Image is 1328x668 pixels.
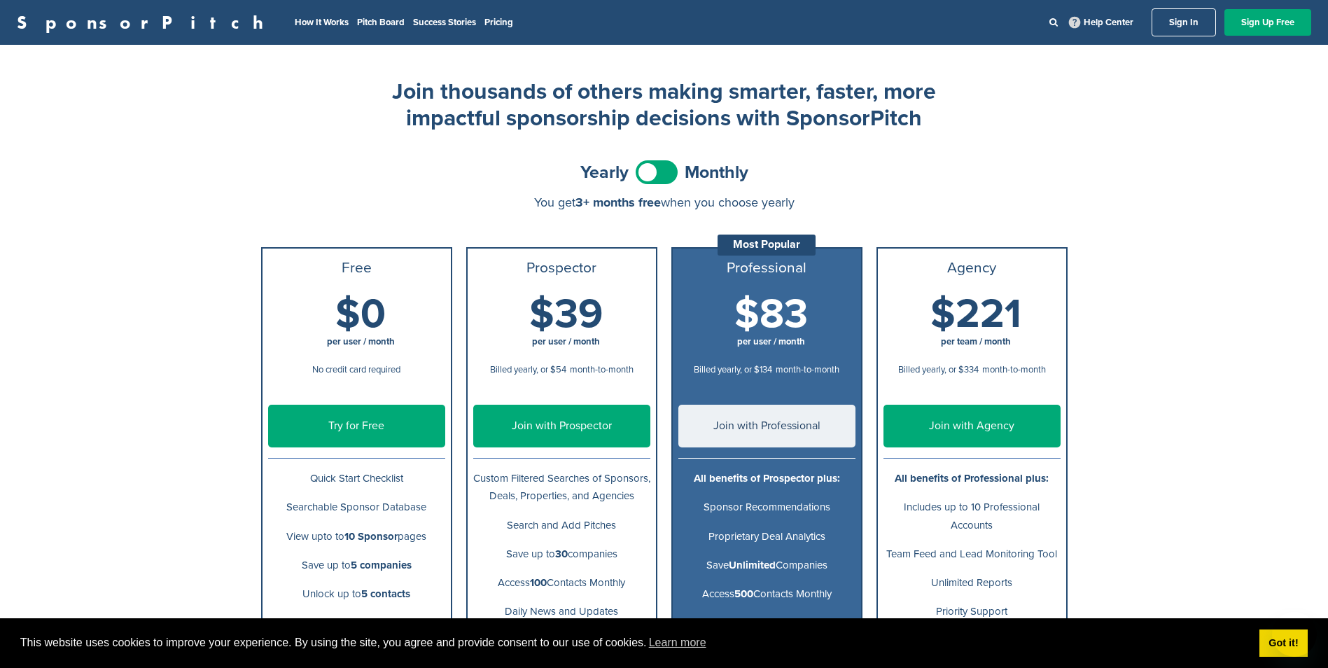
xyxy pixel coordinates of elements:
span: Billed yearly, or $134 [694,364,772,375]
p: Save Companies [678,557,855,574]
a: Pricing [484,17,513,28]
p: Sponsor Recommendations [678,499,855,516]
p: Custom Filtered Searches of Sponsors, Deals, Properties, and Agencies [473,470,650,505]
div: You get when you choose yearly [261,195,1068,209]
span: $221 [930,290,1021,339]
span: $0 [335,290,386,339]
h2: Join thousands of others making smarter, faster, more impactful sponsorship decisions with Sponso... [384,78,944,132]
p: Searchable Sponsor Database [268,499,445,516]
b: 10 Sponsor [344,530,398,543]
a: Pitch Board [357,17,405,28]
a: Help Center [1066,14,1136,31]
span: month-to-month [776,364,839,375]
span: Yearly [580,164,629,181]
h3: Prospector [473,260,650,277]
div: Most Popular [718,235,816,256]
p: Priority Support [883,603,1061,620]
iframe: Button to launch messaging window [1272,612,1317,657]
p: Includes up to 10 Professional Accounts [883,499,1061,534]
span: month-to-month [982,364,1046,375]
p: Contact Management & Export [678,614,855,632]
p: Proprietary Deal Analytics [678,528,855,545]
span: per user / month [327,336,395,347]
p: Quick Start Checklist [268,470,445,487]
span: per user / month [737,336,805,347]
span: $39 [529,290,603,339]
p: Unlimited Reports [883,574,1061,592]
p: Search and Add Pitches [473,517,650,534]
span: Billed yearly, or $54 [490,364,566,375]
a: Sign Up Free [1224,9,1311,36]
a: How It Works [295,17,349,28]
span: per user / month [532,336,600,347]
span: Monthly [685,164,748,181]
h3: Free [268,260,445,277]
a: Try for Free [268,405,445,447]
b: 500 [734,587,753,600]
span: No credit card required [312,364,400,375]
h3: Professional [678,260,855,277]
p: Save up to [268,557,445,574]
b: All benefits of Prospector plus: [694,472,840,485]
p: Access Contacts Monthly [473,574,650,592]
b: 100 [530,576,547,589]
a: Sign In [1152,8,1216,36]
a: Join with Professional [678,405,855,447]
b: 30 [555,548,568,560]
p: Team Feed and Lead Monitoring Tool [883,545,1061,563]
b: Unlimited [729,559,776,571]
a: Success Stories [413,17,476,28]
span: month-to-month [570,364,634,375]
a: SponsorPitch [17,13,272,32]
b: All benefits of Professional plus: [895,472,1049,485]
a: learn more about cookies [647,632,708,653]
span: Billed yearly, or $334 [898,364,979,375]
b: 5 contacts [361,587,410,600]
p: Save up to companies [473,545,650,563]
h3: Agency [883,260,1061,277]
p: Unlock up to [268,585,445,603]
span: $83 [734,290,808,339]
span: per team / month [941,336,1011,347]
p: Daily News and Updates [473,603,650,620]
b: 5 companies [351,559,412,571]
span: 3+ months free [575,195,661,210]
span: This website uses cookies to improve your experience. By using the site, you agree and provide co... [20,632,1248,653]
p: Access Contacts Monthly [678,585,855,603]
a: dismiss cookie message [1259,629,1308,657]
p: View upto to pages [268,528,445,545]
a: Join with Agency [883,405,1061,447]
a: Join with Prospector [473,405,650,447]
